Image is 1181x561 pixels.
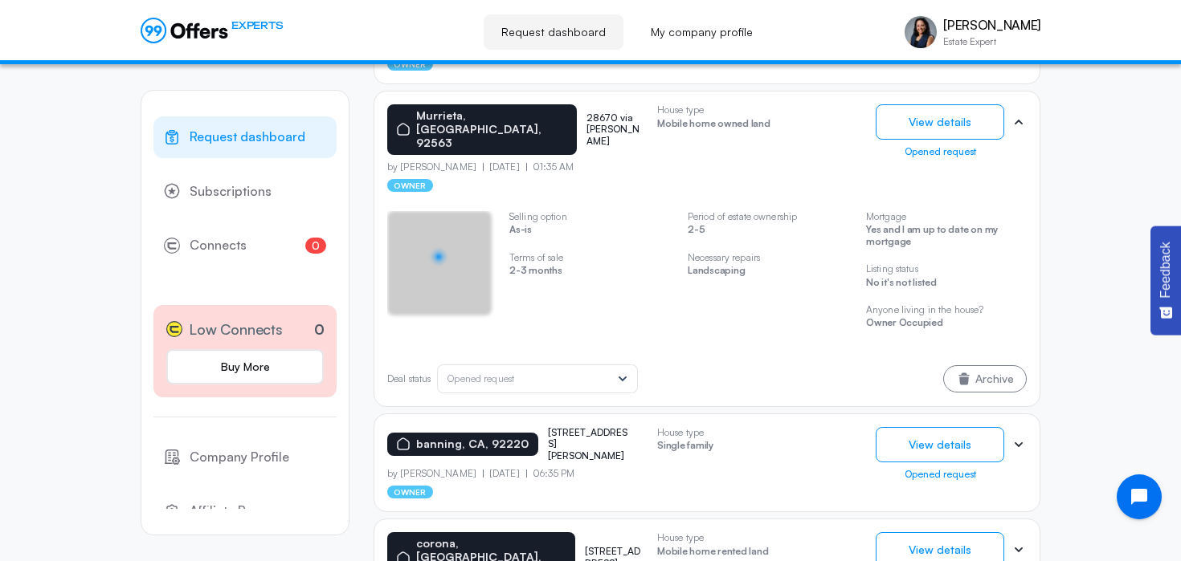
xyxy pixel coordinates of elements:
span: 0 [305,238,326,254]
p: banning, CA, 92220 [416,437,529,451]
p: Mortgage [866,211,1027,222]
p: Selling option [509,211,670,222]
p: 2-5 [688,224,848,239]
a: Affiliate Program [153,490,337,532]
p: by [PERSON_NAME] [387,161,483,173]
p: [STREET_ADDRESS][PERSON_NAME] [548,427,628,461]
span: Low Connects [189,318,283,341]
a: Subscriptions [153,171,337,213]
p: 28670 via [PERSON_NAME] [586,112,644,147]
p: by [PERSON_NAME] [387,468,483,479]
p: 01:35 AM [526,161,574,173]
a: Request dashboard [484,14,623,50]
p: [DATE] [483,161,526,173]
span: Opened request [447,372,514,384]
swiper-slide: 2 / 4 [509,211,670,293]
p: Necessary repairs [688,252,848,263]
button: View details [876,104,1004,140]
swiper-slide: 3 / 4 [688,211,848,293]
p: Listing status [866,263,1027,274]
p: Murrieta, [GEOGRAPHIC_DATA], 92563 [416,109,567,149]
p: House type [657,104,770,116]
div: Opened request [876,469,1004,480]
p: 06:35 PM [526,468,575,479]
p: owner [387,58,433,71]
a: Connects0 [153,225,337,266]
p: [PERSON_NAME] [943,18,1040,33]
span: Archive [975,373,1014,384]
span: EXPERTS [231,18,283,33]
span: Company Profile [190,447,289,468]
p: Deal status [387,373,431,384]
p: 2-3 months [509,265,670,280]
p: Yes and I am up to date on my mortgage [866,224,1027,251]
p: Owner Occupied [866,317,1027,332]
p: No it's not listed [866,277,1027,292]
button: Feedback - Show survey [1150,226,1181,335]
p: Anyone living in the house? [866,304,1027,315]
button: View details [876,427,1004,462]
a: EXPERTS [141,18,283,43]
span: Affiliate Program [190,501,290,522]
p: Mobile home owned land [657,118,770,133]
p: Landscaping [688,265,848,280]
p: owner [387,179,433,192]
p: owner [387,486,433,498]
a: Buy More [166,349,324,384]
p: Estate Expert [943,37,1040,47]
span: Connects [190,235,247,256]
p: House type [657,427,713,438]
swiper-slide: 4 / 4 [866,211,1027,345]
a: Company Profile [153,437,337,478]
p: Period of estate ownership [688,211,848,222]
div: Opened request [876,146,1004,157]
a: My company profile [633,14,770,50]
a: Request dashboard [153,116,337,158]
img: Vivienne Haroun [905,16,937,48]
swiper-slide: 1 / 4 [387,211,492,315]
span: Request dashboard [190,127,305,148]
p: As-is [509,224,670,239]
p: Single family [657,440,713,455]
p: Terms of sale [509,252,670,263]
span: Feedback [1159,242,1173,298]
button: Archive [943,365,1027,392]
p: Mobile home rented land [657,546,768,561]
p: [DATE] [483,468,526,479]
span: Subscriptions [190,181,272,202]
p: House type [657,532,768,543]
p: 0 [314,319,325,340]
